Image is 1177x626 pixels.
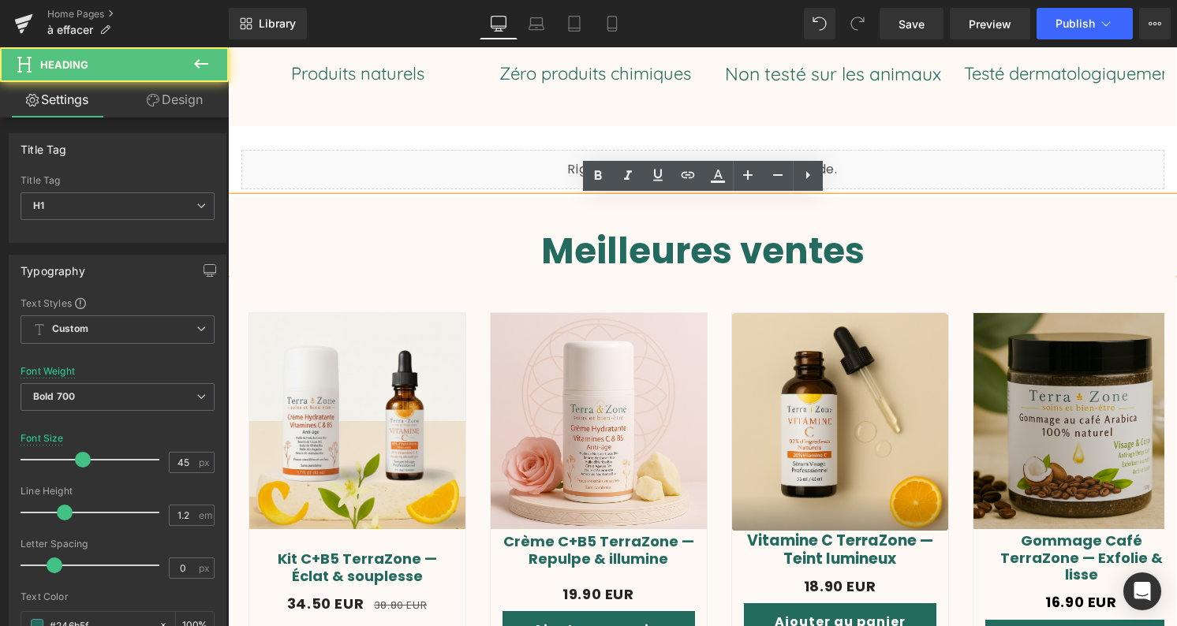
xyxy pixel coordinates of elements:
a: Laptop [518,8,555,39]
a: Design [118,82,232,117]
span: em [199,510,212,520]
a: Tablet [555,8,593,39]
b: H1 [33,199,44,211]
span: à effacer [47,24,93,36]
a: Desktop [480,8,518,39]
span: Save [899,16,925,32]
div: Letter Spacing [21,538,215,550]
button: Redo [842,8,873,39]
div: Title Tag [21,175,215,186]
a: New Library [229,8,307,39]
span: Heading [40,58,88,71]
div: Text Color [21,591,215,602]
a: Home Pages [47,8,229,20]
button: Publish [1037,8,1133,39]
button: Undo [804,8,835,39]
span: Publish [1056,17,1095,30]
div: Line Height [21,486,215,497]
div: Typography [21,255,85,278]
button: More [1139,8,1171,39]
a: Mobile [593,8,631,39]
span: Library [259,17,296,31]
span: Preview [969,16,1011,32]
div: Text Styles [21,296,215,309]
b: Bold 700 [33,390,75,402]
div: Title Tag [21,134,67,156]
div: Font Weight [21,366,75,377]
div: Open Intercom Messenger [1123,572,1161,610]
b: Custom [52,322,88,336]
a: Preview [950,8,1030,39]
span: px [199,457,212,468]
div: Font Size [21,433,64,444]
span: px [199,563,212,573]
